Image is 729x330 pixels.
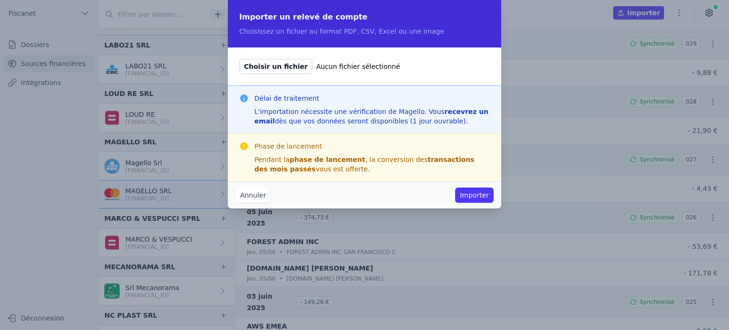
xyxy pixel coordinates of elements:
[455,188,494,203] button: Importer
[239,11,490,23] h2: Importer un relevé de compte
[254,107,490,126] div: L'importation nécessite une vérification de Magello. Vous dès que vos données seront disponibles ...
[254,141,490,151] h3: Phase de lancement
[316,62,400,71] span: Aucun fichier sélectionné
[290,156,365,163] strong: phase de lancement
[254,94,490,103] h3: Délai de traitement
[254,155,490,174] div: Pendant la , la conversion des vous est offerte.
[235,188,271,203] button: Annuler
[239,27,490,36] p: Choisissez un fichier au format PDF, CSV, Excel ou une image
[239,59,312,74] span: Choisir un fichier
